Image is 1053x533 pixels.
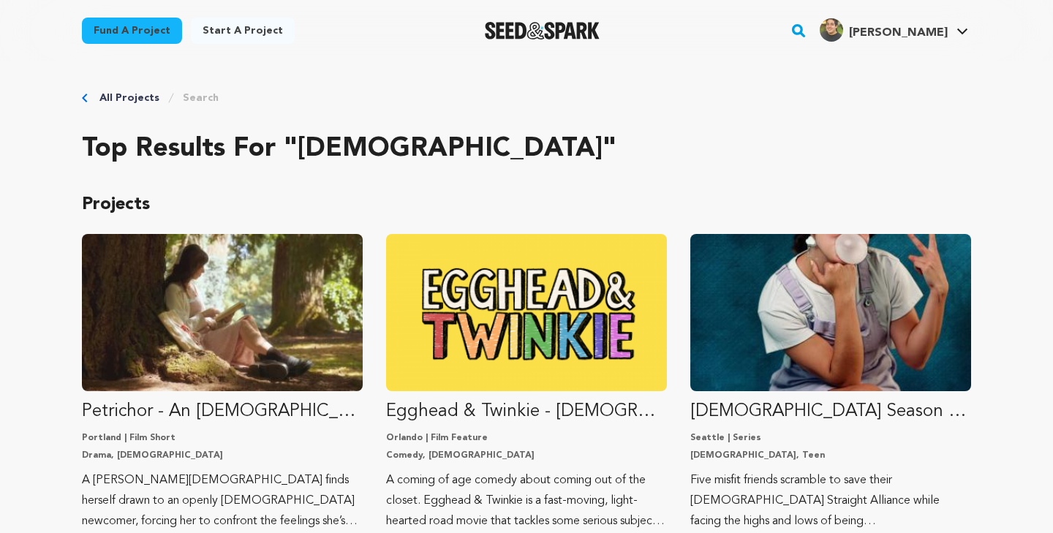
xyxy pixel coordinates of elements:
[690,450,971,461] p: [DEMOGRAPHIC_DATA], Teen
[690,400,971,423] p: [DEMOGRAPHIC_DATA] Season 2 — Coming of Age [DEMOGRAPHIC_DATA] Miniseries Made By Teens
[690,470,971,532] p: Five misfit friends scramble to save their [DEMOGRAPHIC_DATA] Straight Alliance while facing the ...
[82,400,363,423] p: Petrichor - An [DEMOGRAPHIC_DATA] Production
[82,432,363,444] p: Portland | Film Short
[386,450,667,461] p: Comedy, [DEMOGRAPHIC_DATA]
[849,27,948,39] span: [PERSON_NAME]
[817,15,971,46] span: Osiel M.'s Profile
[82,234,363,532] a: Fund Petrichor - An LGBTQ+ Production
[82,135,971,164] h2: Top results for "[DEMOGRAPHIC_DATA]"
[183,91,219,105] a: Search
[386,470,667,532] p: A coming of age comedy about coming out of the closet. Egghead & Twinkie is a fast-moving, light-...
[82,450,363,461] p: Drama, [DEMOGRAPHIC_DATA]
[386,432,667,444] p: Orlando | Film Feature
[82,91,971,105] div: Breadcrumb
[817,15,971,42] a: Osiel M.'s Profile
[82,193,971,216] p: Projects
[485,22,600,39] img: Seed&Spark Logo Dark Mode
[690,234,971,532] a: Fund Hetero Season 2 — Coming of Age LGBTQ Miniseries Made By Teens
[82,470,363,532] p: A [PERSON_NAME][DEMOGRAPHIC_DATA] finds herself drawn to an openly [DEMOGRAPHIC_DATA] newcomer, f...
[485,22,600,39] a: Seed&Spark Homepage
[820,18,948,42] div: Osiel M.'s Profile
[99,91,159,105] a: All Projects
[386,234,667,532] a: Fund Egghead &amp; Twinkie - LGBTQ+ Feature Film
[690,432,971,444] p: Seattle | Series
[820,18,843,42] img: 448b2446a5cbf452.jpg
[191,18,295,44] a: Start a project
[82,18,182,44] a: Fund a project
[386,400,667,423] p: Egghead & Twinkie - [DEMOGRAPHIC_DATA] Feature Film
